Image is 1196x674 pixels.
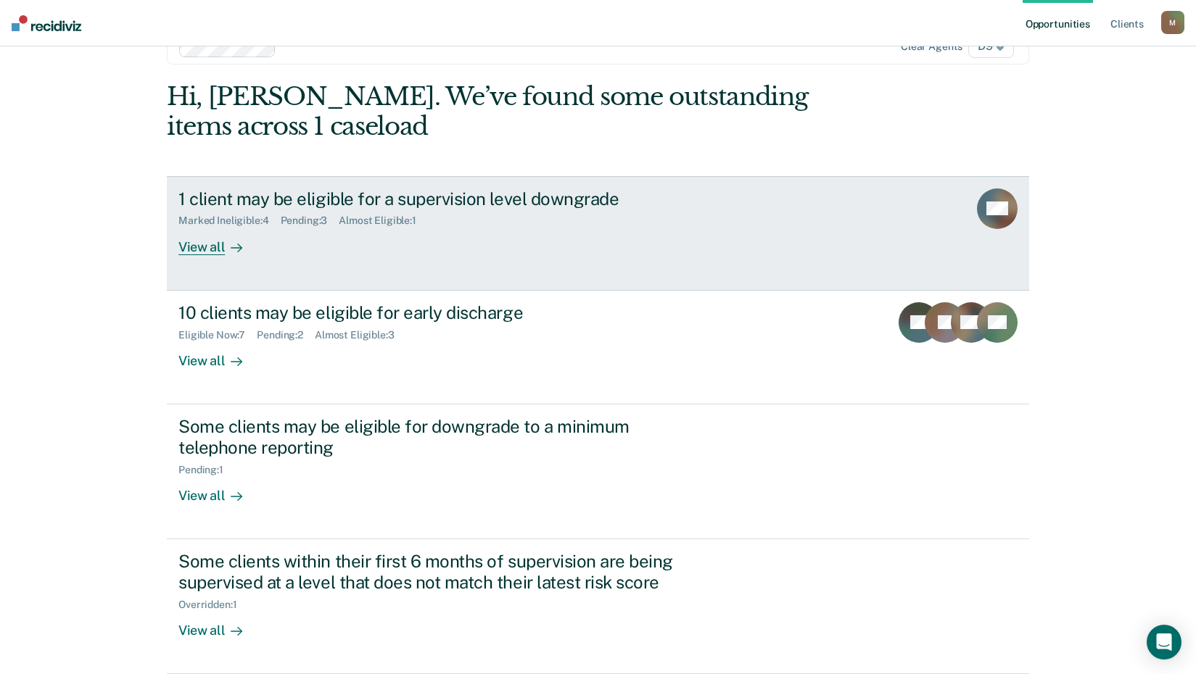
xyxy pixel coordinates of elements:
div: Pending : 2 [257,329,315,341]
div: Overridden : 1 [178,599,248,611]
div: View all [178,227,260,255]
div: Pending : 1 [178,464,235,476]
div: Hi, [PERSON_NAME]. We’ve found some outstanding items across 1 caseload [167,82,857,141]
a: 1 client may be eligible for a supervision level downgradeMarked Ineligible:4Pending:3Almost Elig... [167,176,1029,291]
div: View all [178,341,260,369]
div: Pending : 3 [281,215,339,227]
div: Eligible Now : 7 [178,329,257,341]
a: 10 clients may be eligible for early dischargeEligible Now:7Pending:2Almost Eligible:3View all [167,291,1029,404]
div: 1 client may be eligible for a supervision level downgrade [178,188,688,209]
div: Almost Eligible : 1 [339,215,428,227]
div: Some clients may be eligible for downgrade to a minimum telephone reporting [178,416,688,458]
div: Open Intercom Messenger [1147,625,1181,660]
div: 10 clients may be eligible for early discharge [178,302,688,323]
button: M [1161,11,1184,34]
div: Marked Ineligible : 4 [178,215,280,227]
a: Some clients may be eligible for downgrade to a minimum telephone reportingPending:1View all [167,404,1029,539]
div: View all [178,475,260,504]
img: Recidiviz [12,15,81,31]
span: D9 [968,35,1014,58]
a: Some clients within their first 6 months of supervision are being supervised at a level that does... [167,539,1029,674]
div: Almost Eligible : 3 [315,329,406,341]
div: Some clients within their first 6 months of supervision are being supervised at a level that does... [178,551,688,593]
div: View all [178,610,260,638]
